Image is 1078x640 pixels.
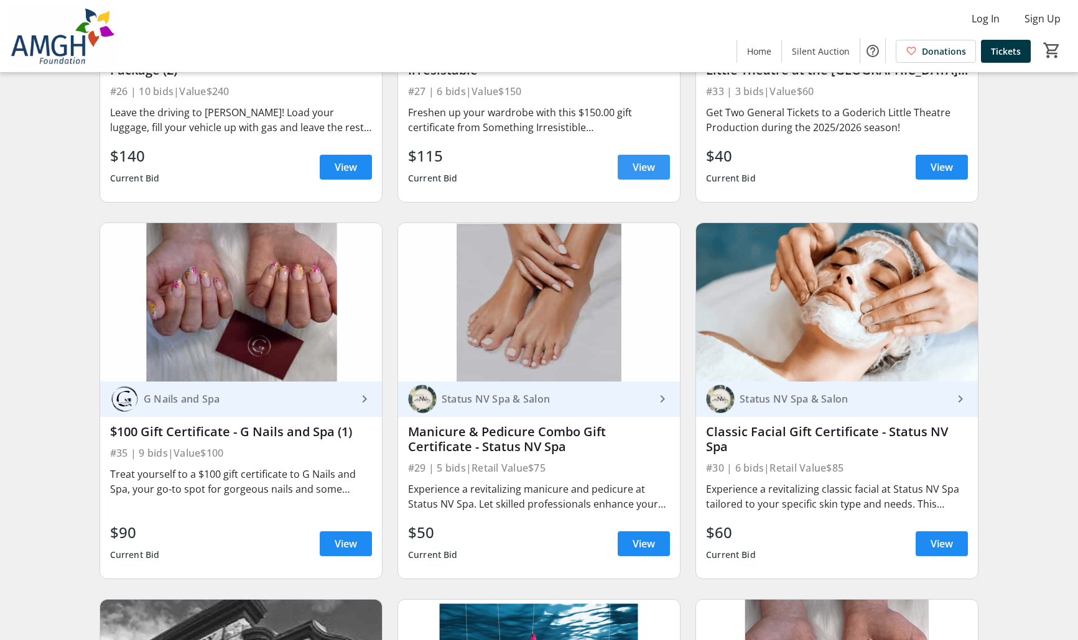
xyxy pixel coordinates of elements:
a: View [618,155,670,180]
img: $100 Gift Certificate - G Nails and Spa (1) [100,223,382,382]
div: $140 [110,145,160,167]
span: Tickets [991,45,1021,58]
div: Current Bid [110,167,160,190]
img: Manicure & Pedicure Combo Gift Certificate - Status NV Spa [398,223,680,382]
mat-icon: keyboard_arrow_right [357,391,372,406]
span: View [633,160,655,175]
a: View [916,155,968,180]
span: View [931,536,953,551]
div: #29 | 5 bids | Retail Value $75 [408,459,670,477]
div: $40 [706,145,756,167]
div: Current Bid [706,167,756,190]
button: Help [860,39,885,63]
span: View [931,160,953,175]
div: #30 | 6 bids | Retail Value $85 [706,459,968,477]
a: View [320,531,372,556]
span: View [335,160,357,175]
a: View [618,531,670,556]
a: Tickets [981,40,1031,63]
img: Status NV Spa & Salon [408,385,437,413]
img: G Nails and Spa [110,385,139,413]
mat-icon: keyboard_arrow_right [655,391,670,406]
span: Silent Auction [792,45,850,58]
a: View [916,531,968,556]
div: Get Two General Tickets to a Goderich Little Theatre Production during the 2025/2026 season! [706,105,968,135]
div: $60 [706,521,756,544]
div: $115 [408,145,458,167]
a: Home [737,40,781,63]
div: #33 | 3 bids | Value $60 [706,83,968,100]
div: Current Bid [408,544,458,566]
button: Sign Up [1015,9,1071,29]
div: Current Bid [110,544,160,566]
a: Status NV Spa & SalonStatus NV Spa & Salon [398,382,680,417]
div: Classic Facial Gift Certificate - Status NV Spa [706,424,968,454]
button: Log In [962,9,1010,29]
div: #26 | 10 bids | Value $240 [110,83,372,100]
span: View [335,536,357,551]
button: Cart [1041,39,1063,62]
span: Log In [972,11,1000,26]
div: Experience a revitalizing manicure and pedicure at Status NV Spa. Let skilled professionals enhan... [408,482,670,511]
div: Experience a revitalizing classic facial at Status NV Spa tailored to your specific skin type and... [706,482,968,511]
span: Sign Up [1025,11,1061,26]
span: Donations [922,45,966,58]
div: Manicure & Pedicure Combo Gift Certificate - Status NV Spa [408,424,670,454]
div: Current Bid [706,544,756,566]
div: #27 | 6 bids | Value $150 [408,83,670,100]
div: Status NV Spa & Salon [437,393,655,405]
mat-icon: keyboard_arrow_right [953,391,968,406]
a: Donations [896,40,976,63]
a: Status NV Spa & SalonStatus NV Spa & Salon [696,382,978,417]
span: View [633,536,655,551]
div: Treat yourself to a $100 gift certificate to G Nails and Spa, your go-to spot for gorgeous nails ... [110,467,372,496]
div: #35 | 9 bids | Value $100 [110,444,372,462]
div: Leave the driving to [PERSON_NAME]! Load your luggage, fill your vehicle up with gas and leave th... [110,105,372,135]
div: $50 [408,521,458,544]
div: G Nails and Spa [139,393,357,405]
div: $100 Gift Certificate - G Nails and Spa (1) [110,424,372,439]
div: Current Bid [408,167,458,190]
a: Silent Auction [782,40,860,63]
img: Classic Facial Gift Certificate - Status NV Spa [696,223,978,382]
div: Freshen up your wardrobe with this $150.00 gift certificate from Something Irresistible [DEMOGRAP... [408,105,670,135]
a: G Nails and Spa G Nails and Spa [100,382,382,417]
div: $90 [110,521,160,544]
img: Status NV Spa & Salon [706,385,735,413]
img: Alexandra Marine & General Hospital Foundation's Logo [7,5,118,67]
a: View [320,155,372,180]
div: Status NV Spa & Salon [735,393,953,405]
span: Home [747,45,771,58]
